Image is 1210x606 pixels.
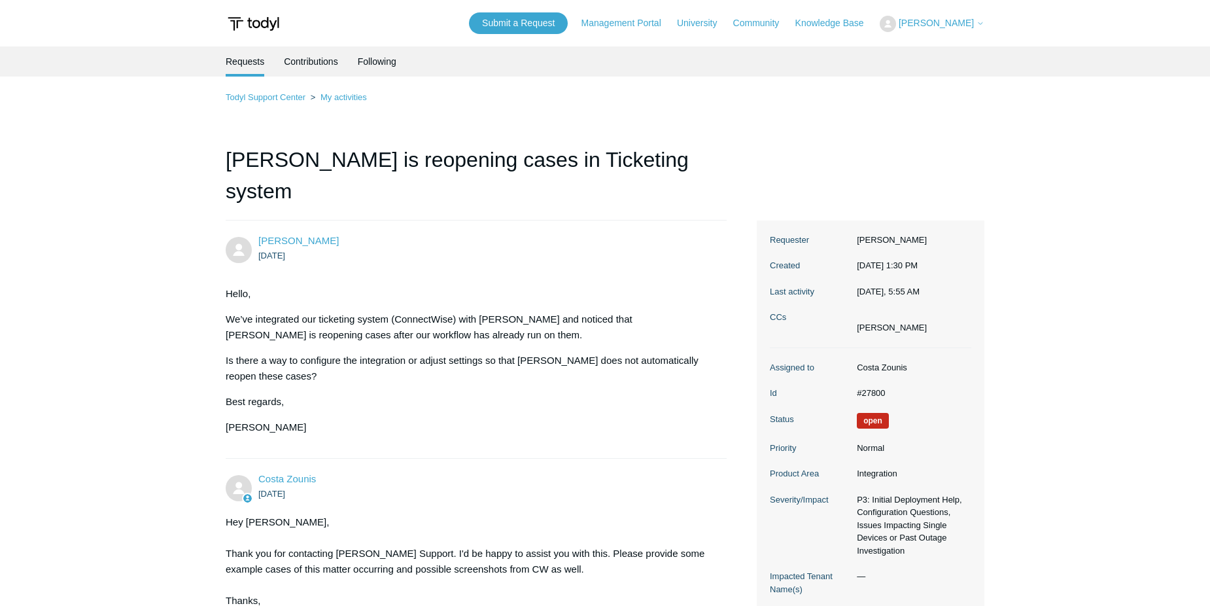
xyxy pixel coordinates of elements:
[226,353,714,384] p: Is there a way to configure the integration or adjust settings so that [PERSON_NAME] does not aut...
[358,46,396,77] a: Following
[226,144,727,221] h1: [PERSON_NAME] is reopening cases in Ticketing system
[469,12,568,34] a: Submit a Request
[850,467,971,480] dd: Integration
[284,46,338,77] a: Contributions
[770,285,850,298] dt: Last activity
[258,235,339,246] span: Joshua Mitchell
[226,46,264,77] li: Requests
[880,16,984,32] button: [PERSON_NAME]
[857,413,889,429] span: We are working on a response for you
[857,287,920,296] time: 09/08/2025, 05:55
[899,18,974,28] span: [PERSON_NAME]
[258,473,316,484] a: Costa Zounis
[770,387,850,400] dt: Id
[850,387,971,400] dd: #27800
[770,467,850,480] dt: Product Area
[258,251,285,260] time: 08/29/2025, 13:30
[226,12,281,36] img: Todyl Support Center Help Center home page
[857,321,927,334] li: Eliezer Mendoza
[850,442,971,455] dd: Normal
[308,92,367,102] li: My activities
[226,92,308,102] li: Todyl Support Center
[770,361,850,374] dt: Assigned to
[850,361,971,374] dd: Costa Zounis
[770,570,850,596] dt: Impacted Tenant Name(s)
[258,489,285,499] time: 08/29/2025, 13:33
[581,16,674,30] a: Management Portal
[850,493,971,558] dd: P3: Initial Deployment Help, Configuration Questions, Issues Impacting Single Devices or Past Out...
[850,570,971,583] dd: —
[770,234,850,247] dt: Requester
[850,234,971,247] dd: [PERSON_NAME]
[733,16,793,30] a: Community
[770,493,850,507] dt: Severity/Impact
[795,16,877,30] a: Knowledge Base
[258,235,339,246] a: [PERSON_NAME]
[770,413,850,426] dt: Status
[770,442,850,455] dt: Priority
[226,92,305,102] a: Todyl Support Center
[770,311,850,324] dt: CCs
[677,16,730,30] a: University
[226,312,714,343] p: We’ve integrated our ticketing system (ConnectWise) with [PERSON_NAME] and noticed that [PERSON_N...
[226,286,714,302] p: Hello,
[320,92,367,102] a: My activities
[226,419,714,435] p: [PERSON_NAME]
[770,259,850,272] dt: Created
[857,260,918,270] time: 08/29/2025, 13:30
[226,394,714,410] p: Best regards,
